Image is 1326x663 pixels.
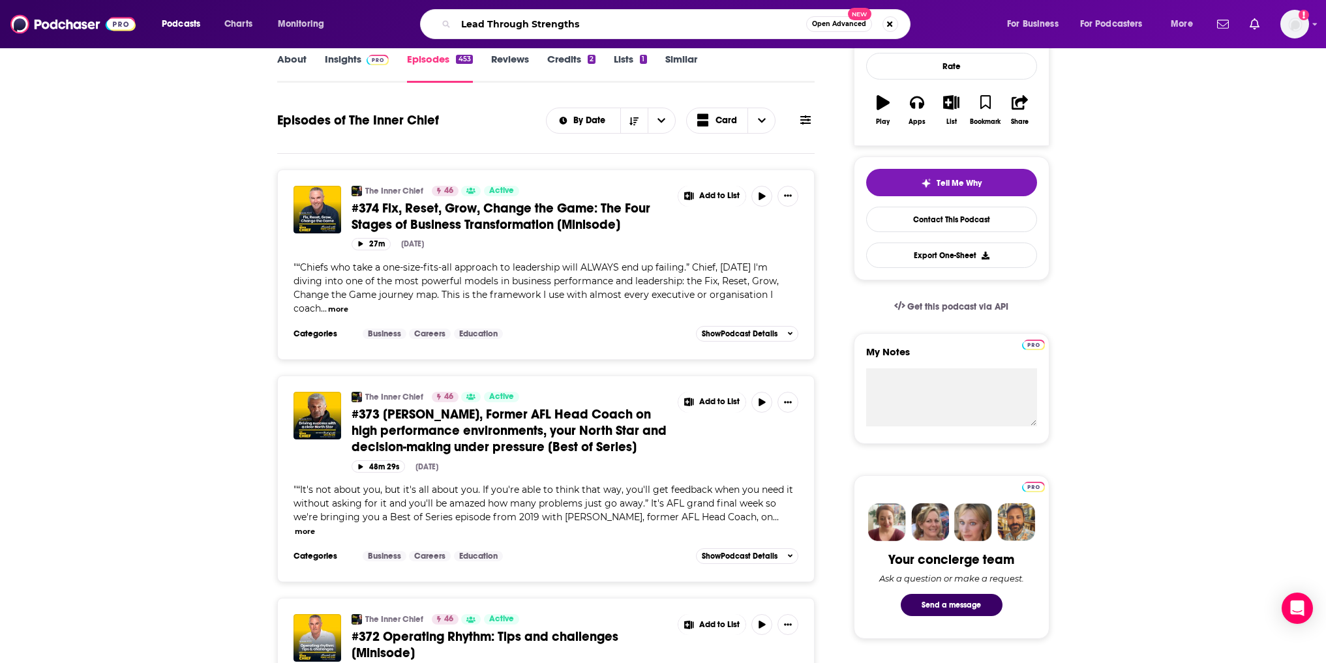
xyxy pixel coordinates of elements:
span: 46 [444,184,453,198]
button: more [295,526,315,537]
button: Open AdvancedNew [806,16,872,32]
a: 46 [432,186,459,196]
div: 453 [456,55,472,64]
a: Show notifications dropdown [1212,13,1234,35]
span: 46 [444,613,453,626]
button: open menu [153,14,217,35]
span: Add to List [699,397,740,407]
div: Search podcasts, credits, & more... [432,9,923,39]
span: “Chiefs who take a one-size-fits-all approach to leadership will ALWAYS end up failing.” Chief, [... [294,261,779,314]
div: Bookmark [970,118,1001,126]
span: Logged in as veronica.smith [1280,10,1309,38]
button: Apps [900,87,934,134]
a: Active [484,186,519,196]
div: Your concierge team [888,552,1014,568]
button: Show profile menu [1280,10,1309,38]
span: ... [773,511,779,523]
a: Podchaser - Follow, Share and Rate Podcasts [10,12,136,37]
input: Search podcasts, credits, & more... [456,14,806,35]
a: Active [484,614,519,625]
img: Sydney Profile [868,503,906,541]
span: ... [321,302,327,314]
button: Show More Button [777,392,798,413]
span: For Podcasters [1080,15,1143,33]
button: 48m 29s [352,460,405,473]
svg: Add a profile image [1299,10,1309,20]
h1: Episodes of The Inner Chief [277,112,439,128]
span: Active [489,613,514,626]
button: List [934,87,968,134]
button: open menu [547,116,620,125]
a: Get this podcast via API [884,291,1019,323]
span: Add to List [699,620,740,630]
img: #374 Fix, Reset, Grow, Change the Game: The Four Stages of Business Transformation [Minisode] [294,186,341,233]
a: 46 [432,392,459,402]
span: Show Podcast Details [702,552,777,561]
a: Education [454,551,503,561]
img: Podchaser Pro [1022,340,1045,350]
a: Pro website [1022,480,1045,492]
a: #373 Neil Craig, Former AFL Head Coach on high performance environments, your North Star and deci... [294,392,341,439]
a: #374 Fix, Reset, Grow, Change the Game: The Four Stages of Business Transformation [Minisode] [352,200,669,233]
a: #373 [PERSON_NAME], Former AFL Head Coach on high performance environments, your North Star and d... [352,406,669,455]
button: Share [1002,87,1036,134]
button: open menu [998,14,1075,35]
div: 1 [640,55,646,64]
span: " [294,484,793,523]
button: Sort Direction [620,108,648,133]
span: “It's not about you, but it's all about you. If you're able to think that way, you'll get feedbac... [294,484,793,523]
div: Open Intercom Messenger [1282,593,1313,624]
span: Tell Me Why [937,178,982,188]
button: open menu [648,108,675,133]
span: #374 Fix, Reset, Grow, Change the Game: The Four Stages of Business Transformation [Minisode] [352,200,650,233]
button: Choose View [686,108,776,134]
div: Ask a question or make a request. [879,573,1024,583]
label: My Notes [866,346,1037,368]
span: Active [489,184,514,198]
button: more [328,304,348,315]
div: List [946,118,957,126]
img: User Profile [1280,10,1309,38]
a: Lists1 [614,53,646,83]
img: #372 Operating Rhythm: Tips and challenges [Minisode] [294,614,341,662]
a: Charts [216,14,260,35]
span: Monitoring [278,15,324,33]
span: Podcasts [162,15,200,33]
div: Apps [909,118,926,126]
a: Careers [409,329,451,339]
img: The Inner Chief [352,186,362,196]
a: The Inner Chief [365,392,423,402]
img: Podchaser Pro [1022,482,1045,492]
a: About [277,53,307,83]
button: tell me why sparkleTell Me Why [866,169,1037,196]
a: The Inner Chief [365,614,423,625]
div: [DATE] [401,239,424,248]
h3: Categories [294,551,352,561]
a: The Inner Chief [352,392,362,402]
img: The Inner Chief [352,614,362,625]
span: " [294,261,779,314]
span: Add to List [699,191,740,201]
button: Show More Button [777,614,798,635]
span: Open Advanced [812,21,866,27]
a: 46 [432,614,459,625]
button: Show More Button [678,186,746,207]
a: InsightsPodchaser Pro [325,53,389,83]
span: New [848,8,871,20]
button: Bookmark [969,87,1002,134]
h2: Choose List sort [546,108,676,134]
img: Barbara Profile [911,503,949,541]
a: Pro website [1022,338,1045,350]
button: Play [866,87,900,134]
a: Careers [409,551,451,561]
a: Episodes453 [407,53,472,83]
span: 46 [444,390,453,404]
a: Reviews [491,53,529,83]
button: ShowPodcast Details [696,326,799,342]
img: tell me why sparkle [921,178,931,188]
span: Card [716,116,737,125]
div: Rate [866,53,1037,80]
